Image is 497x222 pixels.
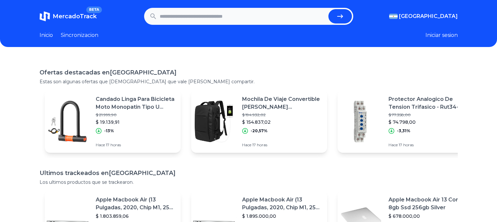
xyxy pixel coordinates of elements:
[389,142,468,148] p: Hace 17 horas
[389,196,468,212] p: Apple Macbook Air 13 Core I5 8gb Ssd 256gb Silver
[96,213,175,219] p: $ 1.803.859,06
[389,95,468,111] p: Protector Analogico De Tension Trifasico - Rut34-2m2 - Baw
[96,119,175,125] p: $ 19.139,91
[389,112,468,118] p: $ 77.358,00
[242,119,322,125] p: $ 154.837,02
[96,142,175,148] p: Hace 17 horas
[86,7,102,13] span: BETA
[242,213,322,219] p: $ 1.895.000,00
[397,128,410,134] p: -3,31%
[45,90,181,153] a: Featured imageCandado Linga Para Bicicleta Moto Monopatin Tipo U Acero$ 21.999,90$ 19.139,91-13%H...
[96,112,175,118] p: $ 21.999,90
[242,196,322,212] p: Apple Macbook Air (13 Pulgadas, 2020, Chip M1, 256 Gb De Ssd, 8 Gb De Ram) - Plata
[61,31,98,39] a: Sincronizacion
[40,179,458,185] p: Los ultimos productos que se trackearon.
[45,99,91,144] img: Featured image
[242,112,322,118] p: $ 194.932,02
[242,95,322,111] p: Mochila De Viaje Convertible [PERSON_NAME] Impermeable 45 L Carry On
[40,78,458,85] p: Estas son algunas ofertas que [DEMOGRAPHIC_DATA] que vale [PERSON_NAME] compartir.
[40,168,458,178] h1: Ultimos trackeados en [GEOGRAPHIC_DATA]
[425,31,458,39] button: Iniciar sesion
[191,90,327,153] a: Featured imageMochila De Viaje Convertible [PERSON_NAME] Impermeable 45 L Carry On$ 194.932,02$ 1...
[389,14,398,19] img: Argentina
[389,213,468,219] p: $ 678.000,00
[96,196,175,212] p: Apple Macbook Air (13 Pulgadas, 2020, Chip M1, 256 Gb De Ssd, 8 Gb De Ram) - Plata
[104,128,114,134] p: -13%
[338,99,383,144] img: Featured image
[389,12,458,20] button: [GEOGRAPHIC_DATA]
[399,12,458,20] span: [GEOGRAPHIC_DATA]
[96,95,175,111] p: Candado Linga Para Bicicleta Moto Monopatin Tipo U Acero
[389,119,468,125] p: $ 74.798,00
[40,31,53,39] a: Inicio
[338,90,473,153] a: Featured imageProtector Analogico De Tension Trifasico - Rut34-2m2 - Baw$ 77.358,00$ 74.798,00-3,...
[40,11,97,22] a: MercadoTrackBETA
[191,99,237,144] img: Featured image
[40,68,458,77] h1: Ofertas destacadas en [GEOGRAPHIC_DATA]
[251,128,268,134] p: -20,57%
[242,142,322,148] p: Hace 17 horas
[40,11,50,22] img: MercadoTrack
[53,13,97,20] span: MercadoTrack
